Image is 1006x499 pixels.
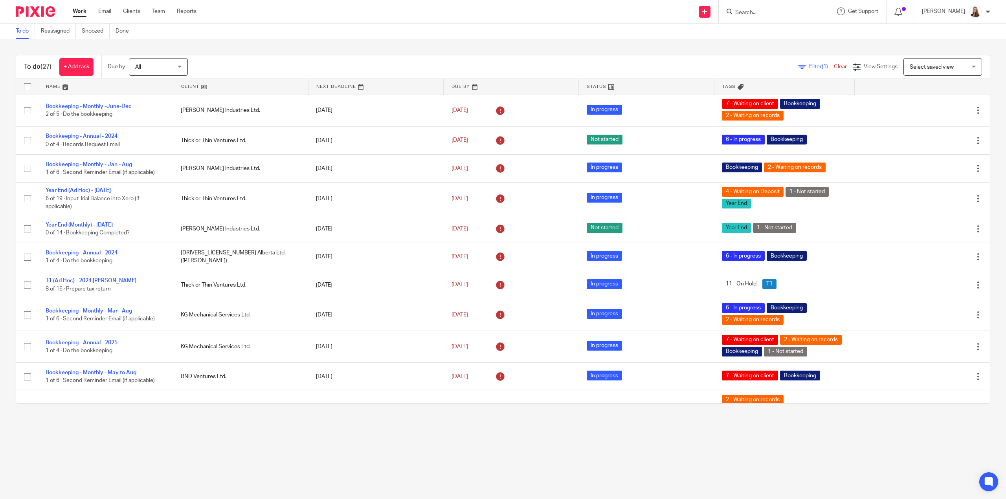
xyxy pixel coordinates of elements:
span: 1 of 6 · Second Reminder Email (if applicable) [46,316,155,322]
td: [DRIVERS_LICENSE_NUMBER] Alberta Ltd. ([PERSON_NAME]) [173,243,308,271]
span: 6 - In progress [722,135,765,144]
span: [DATE] [452,254,468,260]
span: Tags [722,84,736,89]
td: [DATE] [308,126,443,154]
td: [DATE] [308,154,443,182]
td: [PERSON_NAME] Industries Ltd. [173,215,308,243]
td: KG Mechanical Services Ltd. [173,391,308,434]
p: [PERSON_NAME] [922,7,965,15]
a: Bookkeeping - Annual - 2024 [46,133,117,139]
span: [DATE] [452,374,468,379]
td: [DATE] [308,331,443,363]
span: Year End [722,199,751,208]
span: 0 of 14 · Bookkeeping Completed? [46,230,130,236]
td: [DATE] [308,183,443,215]
a: Year End (Monthly) - [DATE] [46,222,113,228]
span: 1 of 4 · Do the bookkeeping [46,258,112,264]
span: Year End [722,223,751,233]
span: Not started [587,223,622,233]
td: Thick or Thin Ventures Ltd. [173,183,308,215]
td: [PERSON_NAME] Industries Ltd. [173,154,308,182]
span: Not started [587,135,622,144]
span: Bookkeeping [780,99,820,109]
a: Bookkeeping - Monthly - May to Aug [46,370,136,375]
h1: To do [24,63,51,71]
p: Due by [108,63,125,71]
span: 2 - Waiting on records [722,315,784,325]
span: Bookkeeping [767,303,807,313]
span: View Settings [864,64,898,69]
span: [DATE] [452,138,468,143]
a: Team [152,7,165,15]
span: 7 - Waiting on client [722,371,778,380]
span: Bookkeeping [767,251,807,261]
span: 8 of 16 · Prepare tax return [46,286,111,292]
span: In progress [587,279,622,289]
td: KG Mechanical Services Ltd. [173,331,308,363]
span: In progress [587,105,622,115]
span: [DATE] [452,108,468,113]
span: In progress [587,163,622,172]
a: Bookkeeping - Annual - 2025 [46,340,117,345]
td: [DATE] [308,95,443,126]
img: Larissa-headshot-cropped.jpg [969,5,982,18]
td: Thick or Thin Ventures Ltd. [173,126,308,154]
span: 6 - In progress [722,303,765,313]
span: 7 - Waiting on client [722,335,778,345]
td: [DATE] [308,271,443,299]
span: 2 - Waiting on records [764,163,826,172]
input: Search [734,9,805,16]
td: KG Mechanical Services Ltd. [173,299,308,331]
td: [DATE] [308,391,443,434]
td: RND Ventures Ltd. [173,363,308,391]
a: Bookkeeping - Monthly - Jan - Aug [46,162,132,167]
td: [DATE] [308,215,443,243]
span: [DATE] [452,196,468,201]
span: 1 - Not started [786,187,829,197]
span: 0 of 4 · Records Request Email [46,142,120,147]
span: (27) [40,64,51,70]
span: 2 - Waiting on records [780,335,842,345]
span: 1 of 4 · Do the bookkeeping [46,348,112,353]
span: 6 of 19 · Input Trial Balance into Xero (if applicable) [46,196,140,210]
span: [DATE] [452,166,468,171]
td: [DATE] [308,299,443,331]
a: + Add task [59,58,94,76]
span: [DATE] [452,226,468,232]
span: Bookkeeping [722,347,762,356]
a: To do [16,24,35,39]
a: Year End (Ad Hoc) - [DATE] [46,188,111,193]
span: Get Support [848,9,878,14]
td: Thick or Thin Ventures Ltd. [173,271,308,299]
span: Bookkeeping [722,163,762,172]
span: Select saved view [910,64,954,70]
span: In progress [587,193,622,203]
span: 1 - Not started [753,223,796,233]
span: Bookkeeping [767,135,807,144]
span: In progress [587,371,622,380]
a: Email [98,7,111,15]
span: In progress [587,309,622,319]
span: 1 of 6 · Second Reminder Email (if applicable) [46,170,155,175]
span: In progress [587,251,622,261]
td: [DATE] [308,363,443,391]
a: Snoozed [82,24,110,39]
span: All [135,64,141,70]
span: [DATE] [452,282,468,288]
td: [DATE] [308,243,443,271]
span: Bookkeeping [780,371,820,380]
span: [DATE] [452,344,468,349]
span: 2 of 5 · Do the bookkeeping [46,112,112,117]
a: Reports [177,7,196,15]
span: 7 - Waiting on client [722,99,778,109]
a: Reassigned [41,24,76,39]
span: Filter [809,64,834,69]
a: Bookkeeping - Annual - 2024 [46,250,117,256]
span: 2 - Waiting on records [722,111,784,121]
a: Clear [834,64,847,69]
span: 1 - Not started [764,347,807,356]
span: 4 - Waiting on Deposit [722,187,784,197]
a: Bookkeeping - Monthly -June-Dec [46,104,132,109]
a: Bookkeeping - Monthly - Mar - Aug [46,308,132,314]
span: (1) [822,64,828,69]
